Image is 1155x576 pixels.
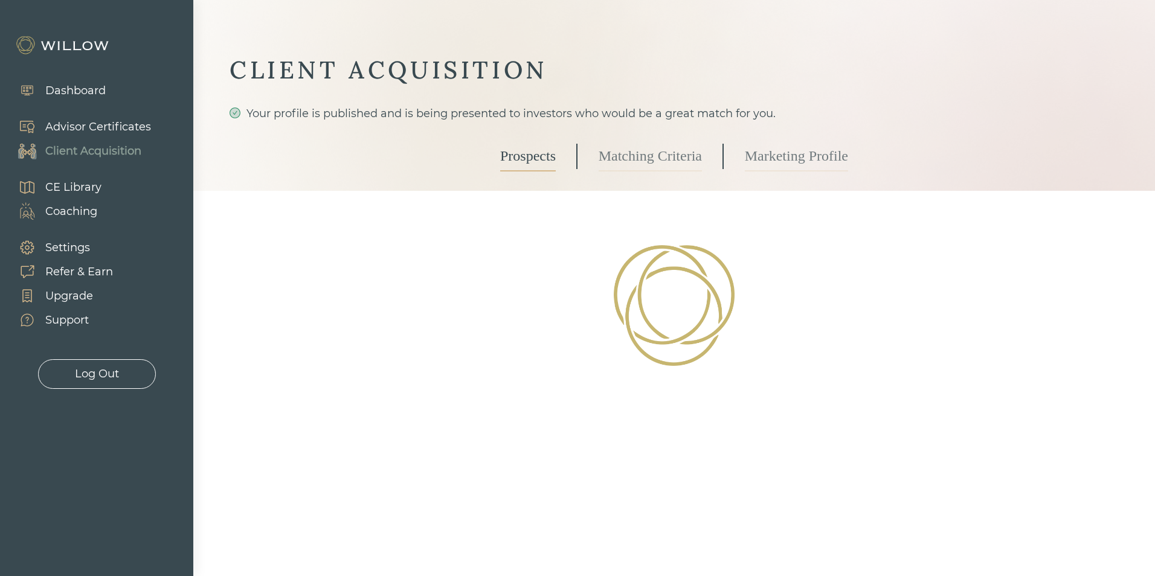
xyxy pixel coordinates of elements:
a: Prospects [500,141,556,171]
a: Refer & Earn [6,260,113,284]
div: Advisor Certificates [45,119,151,135]
img: Willow [15,36,112,55]
a: Settings [6,235,113,260]
span: check-circle [230,107,240,118]
div: Settings [45,240,90,256]
div: Dashboard [45,83,106,99]
div: Log Out [75,366,119,382]
div: Your profile is published and is being presented to investors who would be a great match for you. [230,105,1119,122]
div: Coaching [45,203,97,220]
div: Refer & Earn [45,264,113,280]
a: Coaching [6,199,101,223]
div: CLIENT ACQUISITION [230,54,1119,86]
div: Client Acquisition [45,143,141,159]
a: Advisor Certificates [6,115,151,139]
a: Upgrade [6,284,113,308]
a: Client Acquisition [6,139,151,163]
div: Upgrade [45,288,93,304]
a: CE Library [6,175,101,199]
a: Matching Criteria [599,141,702,171]
img: Loading! [610,242,738,370]
a: Marketing Profile [745,141,848,171]
div: CE Library [45,179,101,196]
a: Dashboard [6,78,106,103]
div: Support [45,312,89,328]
